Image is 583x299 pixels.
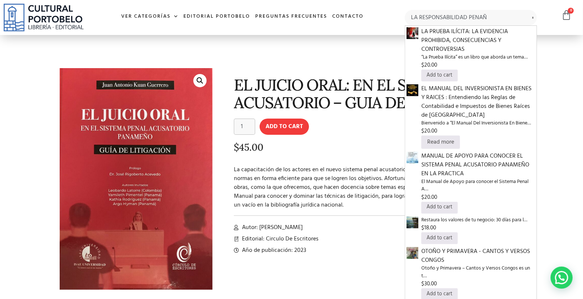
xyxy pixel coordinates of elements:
[260,119,309,135] button: Add to cart
[421,61,437,70] bdi: 20.00
[407,248,418,258] a: OTOÑO Y PRIMAVERA - CANTOS Y VERSOS CONGOS
[181,9,253,25] a: Editorial Portobelo
[421,61,424,70] span: $
[240,235,319,243] span: Editorial: Circulo De Escritores
[421,127,437,136] bdi: 20.00
[330,9,366,25] a: Contacto
[407,217,418,228] img: portada libro Raiza Rodriguez
[421,247,535,288] a: OTOÑO Y PRIMAVERA - CANTOS Y VERSOS CONGOSOtoño y Primavera – Cantos y Versos Congos es un t…$30.00
[253,9,330,25] a: Preguntas frecuentes
[240,223,303,232] span: Autor: [PERSON_NAME]
[234,141,263,153] bdi: 45.00
[193,74,207,87] a: 🔍
[421,152,535,178] span: MANUAL DE APOYO PARA CONOCER EL SISTEMA PENAL ACUSATORIO PANAMEÑO EN LA PRACTICA
[407,27,418,39] img: 81Xhe+lqSeL._SY466_
[407,247,418,259] img: portada libro Marciana Tuñon
[421,265,535,280] span: Otoño y Primavera – Cantos y Versos Congos es un t…
[407,28,418,38] a: LA PRUEBA ILÍCITA: LA EVIDENCIA PROHIBIDA, CONSECUENCIAS Y CONTROVERSIAS
[234,76,521,111] h1: EL JUICIO ORAL: EN EL SISTEMA PENAL ACUSATORIO – GUIA DE LITIGACIÓN
[421,217,535,232] a: Restaura los valores de tu negocio: 30 días para l…$18.00
[421,232,458,244] a: Add to cart: “”
[421,84,535,120] span: EL MANUAL DEL INVERSIONISTA EN BIENES Y RAICES : Entendiendo las Reglas de Contabilidad e Impuest...
[421,70,458,81] a: Add to cart: “LA PRUEBA ILÍCITA: LA EVIDENCIA PROHIBIDA, CONSECUENCIAS Y CONTROVERSIAS”
[551,267,573,289] div: Contactar por WhatsApp
[421,152,535,202] a: MANUAL DE APOYO PARA CONOCER EL SISTEMA PENAL ACUSATORIO PANAMEÑO EN LA PRACTICAEl Manual de Apoy...
[421,27,535,54] span: LA PRUEBA ILÍCITA: LA EVIDENCIA PROHIBIDA, CONSECUENCIAS Y CONTROVERSIAS
[407,153,418,162] a: MANUAL DE APOYO PARA CONOCER EL SISTEMA PENAL ACUSATORIO PANAMEÑO EN LA PRACTICA
[421,279,437,288] bdi: 30.00
[421,224,424,232] span: $
[421,27,535,70] a: LA PRUEBA ILÍCITA: LA EVIDENCIA PROHIBIDA, CONSECUENCIAS Y CONTROVERSIAS“La Prueba Ilícita” es un...
[240,246,306,255] span: Año de publicación: 2023
[234,165,521,210] p: La capacitación de los actores en el nuevo sistema penal acusatorio, es puntal para la aplicación...
[405,10,537,25] input: Búsqueda
[421,54,535,61] span: “La Prueba Ilícita” es un libro que aborda un tema…
[407,85,418,95] a: EL MANUAL DEL INVERSIONISTA EN BIENES Y RAICES : Entendiendo las Reglas de Contabilidad e Impuest...
[421,136,460,149] a: Read more about “EL MANUAL DEL INVERSIONISTA EN BIENES Y RAICES : Entendiendo las Reglas de Conta...
[421,84,535,136] a: EL MANUAL DEL INVERSIONISTA EN BIENES Y RAICES : Entendiendo las Reglas de Contabilidad e Impuest...
[407,152,418,163] img: Captura de pantalla 2025-07-15 160316
[421,193,437,202] bdi: 20.00
[234,141,239,153] span: $
[421,193,424,202] span: $
[234,119,255,135] input: Product quantity
[561,10,572,21] a: 0
[421,247,535,265] span: OTOÑO Y PRIMAVERA - CANTOS Y VERSOS CONGOS
[421,224,436,232] bdi: 18.00
[421,120,535,127] span: Bienvenido a “El Manual Del Inversionista En Biene…
[421,127,424,136] span: $
[421,178,535,193] span: El Manual de Apoyo para conocer el Sistema Penal A…
[568,8,574,14] span: 0
[407,84,418,96] img: RP77216
[421,202,458,214] a: Add to cart: “MANUAL DE APOYO PARA CONOCER EL SISTEMA PENAL ACUSATORIO PANAMEÑO EN LA PRACTICA”
[421,217,535,224] span: Restaura los valores de tu negocio: 30 días para l…
[119,9,181,25] a: Ver Categorías
[421,279,424,288] span: $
